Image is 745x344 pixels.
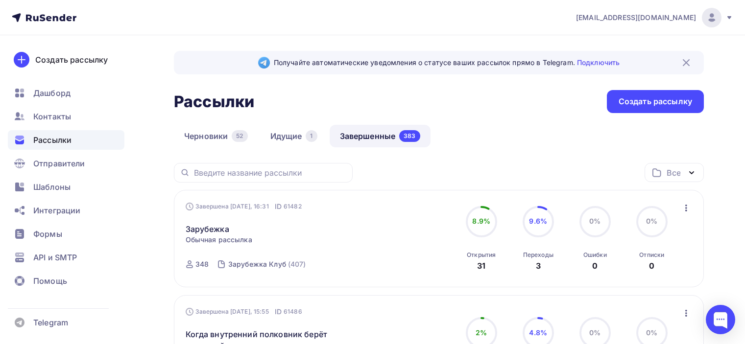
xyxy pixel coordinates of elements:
div: Завершена [DATE], 15:55 [186,307,302,317]
div: Переходы [523,251,553,259]
div: 383 [399,130,420,142]
span: 0% [589,217,601,225]
span: 8.9% [472,217,490,225]
a: [EMAIL_ADDRESS][DOMAIN_NAME] [576,8,733,27]
div: Создать рассылку [619,96,692,107]
span: 0% [589,328,601,337]
span: Контакты [33,111,71,122]
div: 1 [306,130,317,142]
a: Идущие1 [260,125,328,147]
div: 31 [477,260,485,272]
a: Подключить [577,58,620,67]
span: 9.6% [529,217,547,225]
span: 0% [646,217,657,225]
span: Дашборд [33,87,71,99]
div: Открытия [467,251,496,259]
div: 348 [195,259,209,269]
div: 3 [536,260,541,272]
span: Интеграции [33,205,80,216]
div: Все [667,167,680,179]
div: Отписки [639,251,664,259]
span: [EMAIL_ADDRESS][DOMAIN_NAME] [576,13,696,23]
div: Завершена [DATE], 16:31 [186,202,302,211]
span: 61486 [284,307,302,317]
span: 4.8% [529,328,547,337]
span: Формы [33,228,62,240]
span: 61482 [284,202,302,211]
span: Помощь [33,275,67,287]
input: Введите название рассылки [194,167,347,178]
div: 0 [649,260,654,272]
a: Контакты [8,107,124,126]
span: Рассылки [33,134,72,146]
img: Telegram [258,57,270,69]
span: Получайте автоматические уведомления о статусе ваших рассылок прямо в Telegram. [274,58,620,68]
a: Рассылки [8,130,124,150]
span: ID [275,307,282,317]
h2: Рассылки [174,92,254,112]
a: Завершенные383 [330,125,431,147]
div: Ошибки [583,251,607,259]
span: API и SMTP [33,252,77,263]
span: ID [275,202,282,211]
span: 2% [476,328,487,337]
a: Зарубежка [186,223,229,235]
span: Telegram [33,317,68,328]
a: Шаблоны [8,177,124,197]
span: Отправители [33,158,85,169]
a: Дашборд [8,83,124,103]
span: Шаблоны [33,181,71,193]
span: Обычная рассылка [186,235,252,245]
a: Формы [8,224,124,244]
span: 0% [646,328,657,337]
a: Отправители [8,154,124,173]
div: Создать рассылку [35,54,108,66]
div: 0 [592,260,598,272]
div: Зарубежка Клуб [228,259,286,269]
button: Все [645,163,704,182]
div: 52 [232,130,247,142]
div: (407) [288,259,306,269]
a: Черновики52 [174,125,258,147]
a: Зарубежка Клуб (407) [227,256,307,272]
